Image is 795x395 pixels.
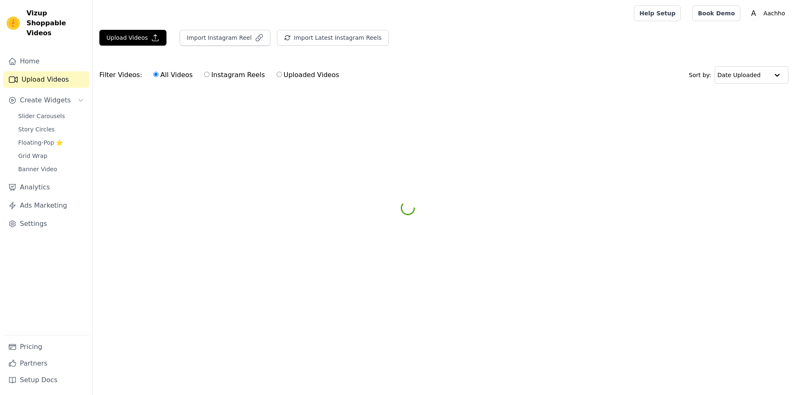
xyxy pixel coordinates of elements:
[153,72,159,77] input: All Videos
[180,30,270,46] button: Import Instagram Reel
[18,138,63,147] span: Floating-Pop ⭐
[276,70,340,80] label: Uploaded Videos
[3,92,89,109] button: Create Widgets
[99,30,166,46] button: Upload Videos
[3,355,89,372] a: Partners
[153,70,193,80] label: All Videos
[751,9,756,17] text: A
[13,150,89,162] a: Grid Wrap
[7,17,20,30] img: Vizup
[13,110,89,122] a: Slider Carousels
[3,179,89,196] a: Analytics
[747,6,788,21] button: A Aachho
[277,30,389,46] button: Import Latest Instagram Reels
[26,8,86,38] span: Vizup Shoppable Videos
[18,165,57,173] span: Banner Video
[3,216,89,232] a: Settings
[13,137,89,148] a: Floating-Pop ⭐
[760,6,788,21] p: Aachho
[99,65,344,85] div: Filter Videos:
[13,124,89,135] a: Story Circles
[18,125,55,133] span: Story Circles
[204,72,210,77] input: Instagram Reels
[3,372,89,388] a: Setup Docs
[18,152,47,160] span: Grid Wrap
[204,70,265,80] label: Instagram Reels
[20,95,71,105] span: Create Widgets
[18,112,65,120] span: Slider Carousels
[3,197,89,214] a: Ads Marketing
[13,163,89,175] a: Banner Video
[3,71,89,88] a: Upload Videos
[3,53,89,70] a: Home
[689,66,789,84] div: Sort by:
[3,339,89,355] a: Pricing
[277,72,282,77] input: Uploaded Videos
[692,5,740,21] a: Book Demo
[634,5,681,21] a: Help Setup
